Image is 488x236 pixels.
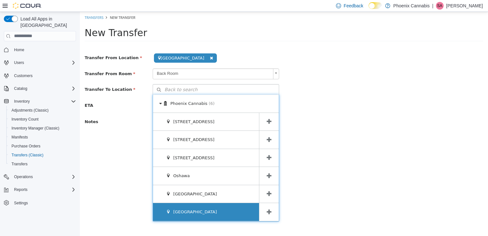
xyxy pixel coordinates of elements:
span: Users [14,60,24,65]
span: Customers [14,73,33,78]
a: Transfers [9,160,30,168]
span: Transfers (Classic) [9,151,76,159]
span: Home [11,46,76,54]
span: ETA [5,91,13,96]
span: [STREET_ADDRESS] [93,144,134,148]
a: Settings [11,199,30,207]
span: Feedback [344,3,363,9]
button: Transfers [6,160,79,169]
button: Transfers (Classic) [6,151,79,160]
span: Settings [11,199,76,207]
a: Inventory Manager (Classic) [9,124,62,132]
button: Home [1,45,79,54]
span: Purchase Orders [9,142,76,150]
span: [STREET_ADDRESS] [93,125,134,130]
button: Users [11,59,27,67]
span: Inventory [11,98,76,105]
span: [GEOGRAPHIC_DATA] [93,198,137,202]
button: Catalog [1,84,79,93]
span: Catalog [11,85,76,92]
a: Transfers [5,3,24,8]
p: [PERSON_NAME] [446,2,483,10]
span: Back to search [73,75,118,81]
span: Transfer To Location [5,75,56,80]
button: Catalog [11,85,30,92]
span: Purchase Orders [11,144,41,149]
span: Inventory Manager (Classic) [9,124,76,132]
a: Transfers (Classic) [9,151,46,159]
span: Adjustments (Classic) [9,106,76,114]
button: Back to search [73,72,199,83]
span: Transfer From Room [5,59,56,64]
button: Settings [1,198,79,207]
button: Purchase Orders [6,142,79,151]
a: Home [11,46,27,54]
a: Manifests [9,133,30,141]
span: Operations [11,173,76,181]
span: Adjustments (Classic) [11,108,49,113]
span: Reports [11,186,76,193]
span: Settings [14,201,28,206]
span: Operations [14,174,33,179]
a: Adjustments (Classic) [9,106,51,114]
input: Dark Mode [369,2,382,9]
button: Inventory Manager (Classic) [6,124,79,133]
button: Inventory [11,98,32,105]
span: Catalog [14,86,27,91]
button: Inventory Count [6,115,79,124]
span: Notes [5,107,19,112]
span: Phoenix Cannabis [91,89,128,94]
button: Inventory [1,97,79,106]
button: Adjustments (Classic) [6,106,79,115]
span: Back Room [73,57,191,67]
span: Transfers [9,160,76,168]
span: Transfers [11,161,27,167]
span: New Transfer [30,3,56,8]
span: [GEOGRAPHIC_DATA] [93,180,137,185]
nav: Complex example [4,43,76,224]
span: [GEOGRAPHIC_DATA] [74,42,137,51]
span: Manifests [11,135,28,140]
button: Reports [11,186,30,193]
span: Inventory [14,99,30,104]
button: Customers [1,71,79,80]
span: Transfers (Classic) [11,153,43,158]
span: Inventory Count [9,115,76,123]
span: Oshawa [93,161,110,166]
span: Reports [14,187,27,192]
span: SA [437,2,442,10]
span: New Transfer [5,15,67,27]
span: [STREET_ADDRESS] [93,107,134,112]
a: Inventory Count [9,115,41,123]
span: Transfer From Location [5,43,62,48]
button: Manifests [6,133,79,142]
button: Users [1,58,79,67]
span: Manifests [9,133,76,141]
a: Back Room [73,57,199,67]
div: Sam Abdallah [436,2,444,10]
span: Home [14,47,24,52]
button: Operations [1,172,79,181]
span: (6) [129,89,135,94]
span: Customers [11,72,76,80]
span: Users [11,59,76,67]
button: Operations [11,173,35,181]
img: Cova [13,3,42,9]
span: Load All Apps in [GEOGRAPHIC_DATA] [18,16,76,28]
p: Phoenix Cannabis [393,2,430,10]
a: Customers [11,72,35,80]
span: Inventory Count [11,117,39,122]
span: Inventory Manager (Classic) [11,126,59,131]
p: | [432,2,433,10]
button: Reports [1,185,79,194]
a: Purchase Orders [9,142,43,150]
